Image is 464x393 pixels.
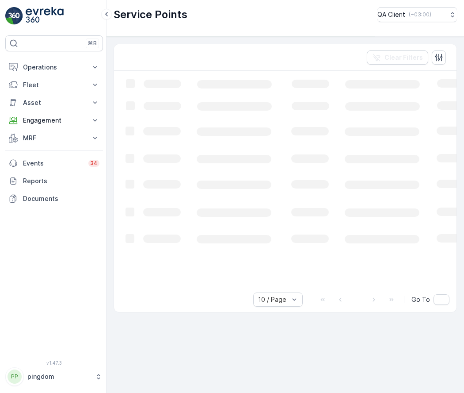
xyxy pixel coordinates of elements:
[23,177,99,185] p: Reports
[5,172,103,190] a: Reports
[26,7,64,25] img: logo_light-DOdMpM7g.png
[23,98,85,107] p: Asset
[5,58,103,76] button: Operations
[5,112,103,129] button: Engagement
[411,295,430,304] span: Go To
[23,81,85,89] p: Fleet
[88,40,97,47] p: ⌘B
[90,160,98,167] p: 34
[23,134,85,143] p: MRF
[367,50,428,65] button: Clear Filters
[5,94,103,112] button: Asset
[23,194,99,203] p: Documents
[377,7,457,22] button: QA Client(+03:00)
[409,11,431,18] p: ( +03:00 )
[5,76,103,94] button: Fleet
[377,10,405,19] p: QA Client
[5,190,103,208] a: Documents
[5,154,103,172] a: Events34
[5,129,103,147] button: MRF
[23,63,85,72] p: Operations
[5,7,23,25] img: logo
[23,159,83,168] p: Events
[114,8,187,22] p: Service Points
[23,116,85,125] p: Engagement
[8,370,22,384] div: PP
[5,360,103,366] span: v 1.47.3
[384,53,423,62] p: Clear Filters
[27,372,91,381] p: pingdom
[5,367,103,386] button: PPpingdom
